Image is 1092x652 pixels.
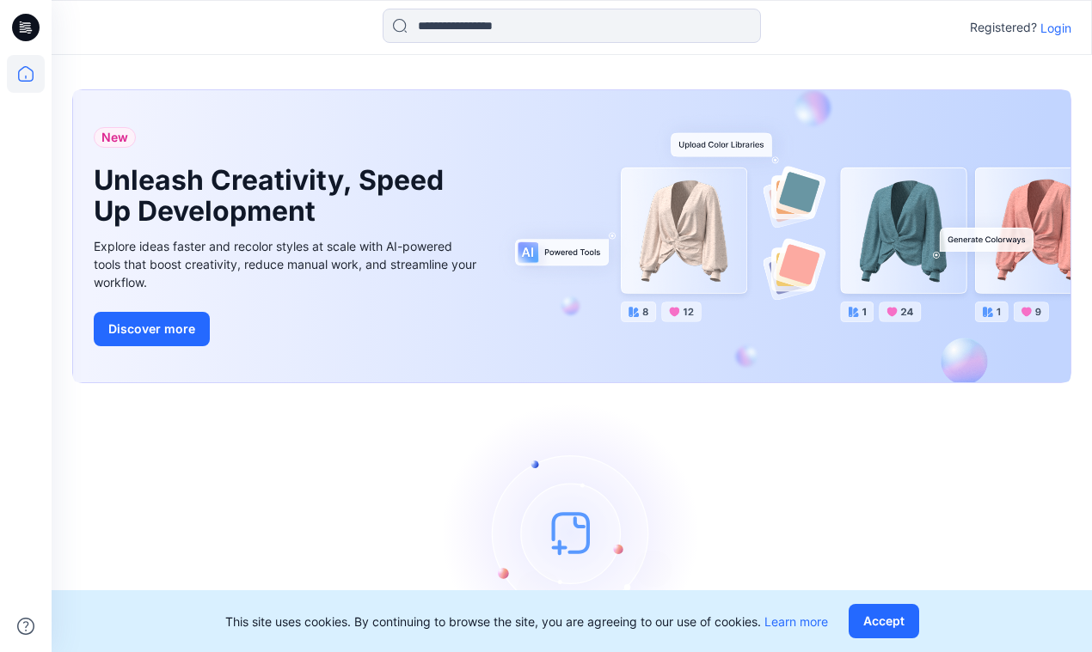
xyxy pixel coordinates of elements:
[764,614,828,629] a: Learn more
[94,312,210,346] button: Discover more
[970,17,1037,38] p: Registered?
[101,127,128,148] span: New
[849,604,919,638] button: Accept
[94,165,455,227] h1: Unleash Creativity, Speed Up Development
[225,612,828,631] p: This site uses cookies. By continuing to browse the site, you are agreeing to our use of cookies.
[1040,19,1071,37] p: Login
[94,237,481,291] div: Explore ideas faster and recolor styles at scale with AI-powered tools that boost creativity, red...
[94,312,481,346] a: Discover more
